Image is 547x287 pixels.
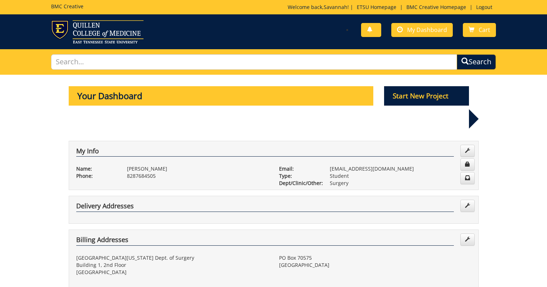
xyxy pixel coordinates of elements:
a: ETSU Homepage [353,4,400,10]
span: Cart [479,26,490,34]
p: Email: [279,165,319,172]
p: Start New Project [384,86,469,106]
a: My Dashboard [391,23,453,37]
p: Building 1, 2nd Floor [76,261,268,269]
a: BMC Creative Homepage [403,4,470,10]
p: 8287684505 [127,172,268,180]
a: Start New Project [384,93,469,100]
p: Phone: [76,172,116,180]
a: Edit Addresses [460,233,475,246]
h4: Billing Addresses [76,236,454,246]
p: [PERSON_NAME] [127,165,268,172]
p: [GEOGRAPHIC_DATA] [76,269,268,276]
a: Edit Info [460,145,475,157]
a: Savannah [324,4,347,10]
a: Change Communication Preferences [460,172,475,184]
img: ETSU logo [51,20,143,43]
p: Surgery [330,180,471,187]
p: Student [330,172,471,180]
a: Logout [473,4,496,10]
p: Welcome back, ! | | | [288,4,496,11]
button: Search [457,54,496,70]
h5: BMC Creative [51,4,83,9]
a: Edit Addresses [460,200,475,212]
p: Type: [279,172,319,180]
h4: Delivery Addresses [76,203,454,212]
p: [GEOGRAPHIC_DATA] [279,261,471,269]
a: Change Password [460,158,475,171]
a: Cart [463,23,496,37]
p: Name: [76,165,116,172]
p: [EMAIL_ADDRESS][DOMAIN_NAME] [330,165,471,172]
p: [GEOGRAPHIC_DATA][US_STATE] Dept. of Surgery [76,254,268,261]
p: PO Box 70575 [279,254,471,261]
h4: My Info [76,148,454,157]
input: Search... [51,54,457,70]
p: Dept/Clinic/Other: [279,180,319,187]
p: Your Dashboard [69,86,374,106]
span: My Dashboard [407,26,447,34]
